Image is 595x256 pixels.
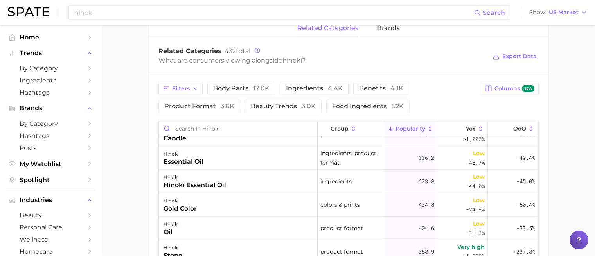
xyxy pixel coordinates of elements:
[6,142,95,154] a: Posts
[164,220,179,229] div: hinoki
[522,85,534,92] span: new
[6,62,95,74] a: by Category
[225,47,250,55] span: total
[491,51,538,62] button: Export Data
[466,125,476,132] span: YoY
[390,84,403,92] span: 4.1k
[527,7,589,18] button: ShowUS Market
[159,217,538,240] button: hinokioilproduct format404.6Low-18.3%-33.5%
[318,121,384,136] button: group
[164,173,226,182] div: hinoki
[164,103,234,109] span: product format
[6,102,95,114] button: Brands
[513,125,526,132] span: QoQ
[395,125,425,132] span: Popularity
[549,10,579,14] span: US Market
[225,47,236,55] span: 432
[164,149,203,159] div: hinoki
[320,177,352,186] span: ingredients
[159,146,538,170] button: hinokiessential oilingredients, product format666.2Low-45.7%-49.4%
[419,224,434,233] span: 404.6
[6,158,95,170] a: My Watchlist
[6,130,95,142] a: Hashtags
[457,242,485,252] span: Very high
[473,172,485,181] span: Low
[158,82,203,95] button: Filters
[20,248,82,255] span: homecare
[20,34,82,41] span: Home
[20,89,82,96] span: Hashtags
[297,25,358,32] span: related categories
[253,84,270,92] span: 17.0k
[20,197,82,204] span: Industries
[286,85,343,91] span: ingredients
[332,103,404,109] span: food ingredients
[251,103,316,109] span: beauty trends
[328,84,343,92] span: 4.4k
[6,209,95,221] a: beauty
[6,31,95,43] a: Home
[419,153,434,163] span: 666.2
[6,118,95,130] a: by Category
[494,85,534,92] span: Columns
[331,125,349,132] span: group
[164,227,179,237] div: oil
[20,132,82,140] span: Hashtags
[159,170,538,193] button: hinokihinoki essential oilingredients623.8Low-44.0%-45.0%
[516,153,535,163] span: -49.4%
[320,149,381,167] span: ingredients, product format
[513,131,535,138] span: >1,000%
[20,144,82,152] span: Posts
[164,157,203,166] div: essential oil
[419,177,434,186] span: 623.8
[158,47,221,55] span: Related Categories
[164,243,182,252] div: hinoki
[466,181,485,191] span: -44.0%
[473,219,485,228] span: Low
[221,102,234,110] span: 3.6k
[320,224,363,233] span: product format
[20,105,82,112] span: Brands
[302,102,316,110] span: 3.0k
[419,200,434,209] span: 434.8
[466,158,485,167] span: -45.7%
[213,85,270,91] span: body parts
[516,177,535,186] span: -45.0%
[359,85,403,91] span: benefits
[473,149,485,158] span: Low
[502,53,537,60] span: Export Data
[463,135,485,143] span: >1,000%
[377,25,400,32] span: brands
[20,224,82,231] span: personal care
[164,196,197,206] div: hinoki
[529,10,546,14] span: Show
[437,121,488,136] button: YoY
[466,228,485,238] span: -18.3%
[20,64,82,72] span: by Category
[8,7,49,16] img: SPATE
[172,85,190,92] span: Filters
[164,134,186,143] div: candle
[6,174,95,186] a: Spotlight
[516,224,535,233] span: -33.5%
[20,77,82,84] span: Ingredients
[282,57,302,64] span: hinoki
[158,55,487,66] div: What are consumers viewing alongside ?
[164,181,226,190] div: hinoki essential oil
[20,50,82,57] span: Trends
[20,160,82,168] span: My Watchlist
[320,200,360,209] span: colors & prints
[20,176,82,184] span: Spotlight
[384,121,437,136] button: Popularity
[6,47,95,59] button: Trends
[6,86,95,98] a: Hashtags
[466,205,485,214] span: -24.9%
[6,74,95,86] a: Ingredients
[392,102,404,110] span: 1.2k
[6,221,95,233] a: personal care
[20,236,82,243] span: wellness
[20,211,82,219] span: beauty
[516,200,535,209] span: -50.4%
[483,9,505,16] span: Search
[488,121,538,136] button: QoQ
